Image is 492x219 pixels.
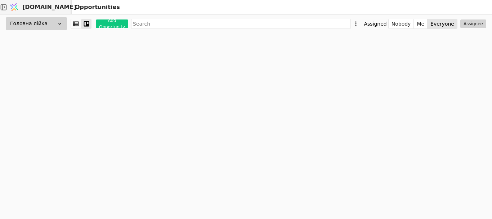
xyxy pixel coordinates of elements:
[9,0,19,14] img: Logo
[6,17,67,30] div: Головна лійка
[91,19,128,28] a: Add Opportunity
[72,3,120,12] h2: Opportunities
[428,19,457,29] button: Everyone
[460,19,486,28] button: Assignee
[7,0,72,14] a: [DOMAIN_NAME]
[389,19,414,29] button: Nobody
[364,19,386,29] div: Assigned
[22,3,76,12] span: [DOMAIN_NAME]
[96,19,128,28] button: Add Opportunity
[414,19,428,29] button: Me
[131,19,351,29] input: Search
